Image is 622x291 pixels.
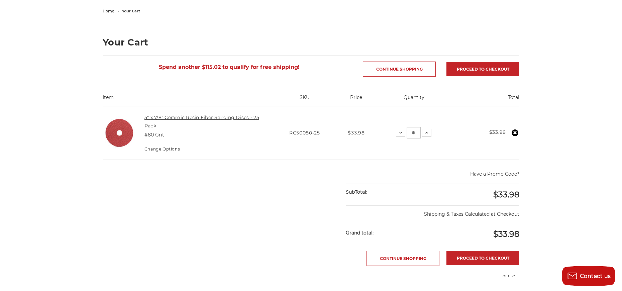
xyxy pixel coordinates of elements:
[346,184,433,200] div: SubTotal:
[470,171,519,178] button: Have a Promo Code?
[103,9,114,13] a: home
[493,229,519,239] span: $33.98
[103,116,136,150] img: 5" x 7/8" Ceramic Resin Fibre Disc
[348,130,365,136] span: $33.98
[346,205,519,218] p: Shipping & Taxes Calculated at Checkout
[122,9,140,13] span: your cart
[454,94,519,106] th: Total
[289,130,320,136] span: RC50080-25
[407,127,421,138] input: 5" x 7/8" Ceramic Resin Fiber Sanding Discs - 25 Pack Quantity:
[338,94,375,106] th: Price
[271,94,338,106] th: SKU
[446,251,519,265] a: Proceed to checkout
[446,62,519,76] a: Proceed to checkout
[436,273,519,279] p: -- or use --
[144,147,180,152] a: Change Options
[103,94,271,106] th: Item
[562,266,615,286] button: Contact us
[493,190,519,199] span: $33.98
[144,131,164,138] dd: #80 Grit
[144,114,259,128] a: 5" x 7/8" Ceramic Resin Fiber Sanding Discs - 25 Pack
[346,230,374,236] strong: Grand total:
[580,273,611,279] span: Contact us
[103,38,519,47] h1: Your Cart
[367,251,439,266] a: Continue Shopping
[363,62,436,77] a: Continue Shopping
[159,64,300,70] span: Spend another $115.02 to qualify for free shipping!
[375,94,454,106] th: Quantity
[489,129,506,135] strong: $33.98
